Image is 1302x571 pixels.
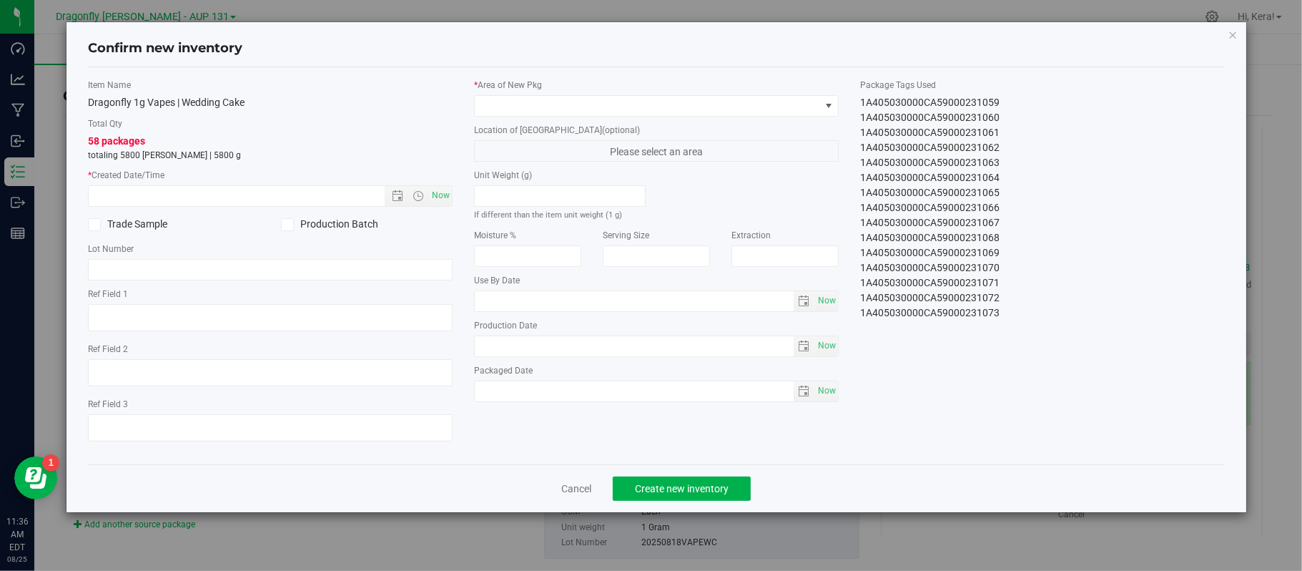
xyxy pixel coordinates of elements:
span: 58 packages [88,135,145,147]
div: 1A405030000CA59000231072 [860,291,1225,306]
span: select [794,381,814,401]
div: 1A405030000CA59000231073 [860,306,1225,321]
a: Cancel [561,482,591,496]
span: Please select an area [474,140,839,162]
button: Create new inventory [613,477,751,501]
span: select [794,291,814,311]
h4: Confirm new inventory [88,39,242,58]
label: Use By Date [474,274,839,287]
label: Total Qty [88,117,453,130]
div: 1A405030000CA59000231060 [860,110,1225,125]
div: 1A405030000CA59000231061 [860,125,1225,140]
div: 1A405030000CA59000231068 [860,230,1225,245]
span: Set Current date [815,336,839,356]
span: select [814,381,838,401]
span: Set Current date [815,381,839,401]
span: select [794,336,814,356]
label: Package Tags Used [860,79,1225,92]
label: Serving Size [603,229,710,242]
div: 1A405030000CA59000231071 [860,275,1225,291]
label: Extraction [731,229,839,242]
label: Location of [GEOGRAPHIC_DATA] [474,124,839,137]
div: 1A405030000CA59000231067 [860,215,1225,230]
div: 1A405030000CA59000231070 [860,260,1225,275]
label: Production Batch [281,217,453,232]
p: totaling 5800 [PERSON_NAME] | 5800 g [88,149,453,162]
div: 1A405030000CA59000231065 [860,185,1225,200]
iframe: Resource center unread badge [42,454,59,472]
div: 1A405030000CA59000231062 [860,140,1225,155]
span: Set Current date [815,291,839,311]
label: Lot Number [88,243,453,255]
div: 1A405030000CA59000231069 [860,245,1225,260]
div: 1A405030000CA59000231066 [860,200,1225,215]
label: Production Date [474,319,839,332]
label: Ref Field 1 [88,288,453,301]
span: select [814,291,838,311]
label: Area of New Pkg [474,79,839,92]
small: If different than the item unit weight (1 g) [474,210,622,220]
span: select [814,336,838,356]
label: Item Name [88,79,453,92]
label: Trade Sample [88,217,260,232]
span: (optional) [602,125,640,135]
label: Moisture % [474,229,581,242]
div: 1A405030000CA59000231059 [860,95,1225,110]
label: Ref Field 2 [88,343,453,356]
div: Dragonfly 1g Vapes | Wedding Cake [88,95,453,110]
iframe: Resource center [14,457,57,499]
div: 1A405030000CA59000231064 [860,170,1225,185]
label: Created Date/Time [88,169,453,182]
label: Packaged Date [474,364,839,377]
span: Create new inventory [635,483,729,494]
label: Unit Weight (g) [474,169,646,182]
label: Ref Field 3 [88,398,453,411]
span: Set Current date [429,185,453,206]
span: Open the date view [385,190,410,202]
span: Open the time view [406,190,430,202]
div: 1A405030000CA59000231063 [860,155,1225,170]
